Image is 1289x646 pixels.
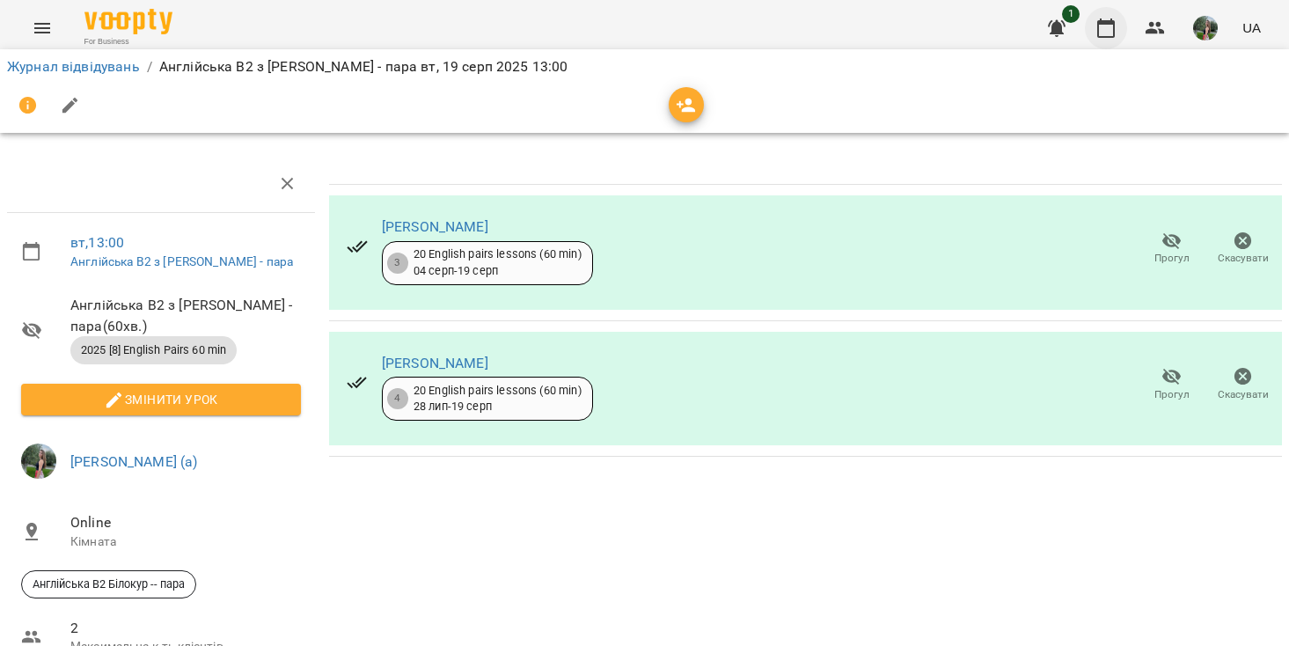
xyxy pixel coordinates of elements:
nav: breadcrumb [7,56,1282,77]
img: Voopty Logo [84,9,172,34]
span: 2 [70,618,301,639]
p: Англійська В2 з [PERSON_NAME] - пара вт, 19 серп 2025 13:00 [159,56,568,77]
span: Змінити урок [35,389,287,410]
button: UA [1235,11,1268,44]
div: 20 English pairs lessons (60 min) 28 лип - 19 серп [414,383,582,415]
img: c0e52ca214e23f1dcb7d1c5ba6b1c1a3.jpeg [1193,16,1218,40]
a: Англійська В2 з [PERSON_NAME] - пара [70,254,293,268]
button: Змінити урок [21,384,301,415]
div: 3 [387,253,408,274]
button: Menu [21,7,63,49]
p: Кімната [70,533,301,551]
button: Прогул [1136,360,1207,409]
span: UA [1242,18,1261,37]
button: Скасувати [1207,360,1278,409]
span: Online [70,512,301,533]
li: / [147,56,152,77]
span: Скасувати [1218,387,1269,402]
a: вт , 13:00 [70,234,124,251]
img: c0e52ca214e23f1dcb7d1c5ba6b1c1a3.jpeg [21,444,56,479]
div: 4 [387,388,408,409]
span: 2025 [8] English Pairs 60 min [70,342,237,358]
span: Прогул [1154,251,1190,266]
span: Англійська В2 Білокур -- пара [22,576,195,592]
div: Англійська В2 Білокур -- пара [21,570,196,598]
a: [PERSON_NAME] (а) [70,453,198,470]
a: [PERSON_NAME] [382,218,488,235]
span: 1 [1062,5,1080,23]
a: [PERSON_NAME] [382,355,488,371]
button: Прогул [1136,224,1207,274]
div: 20 English pairs lessons (60 min) 04 серп - 19 серп [414,246,582,279]
a: Журнал відвідувань [7,58,140,75]
span: Прогул [1154,387,1190,402]
span: Скасувати [1218,251,1269,266]
span: For Business [84,36,172,48]
button: Скасувати [1207,224,1278,274]
span: Англійська В2 з [PERSON_NAME] - пара ( 60 хв. ) [70,295,301,336]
